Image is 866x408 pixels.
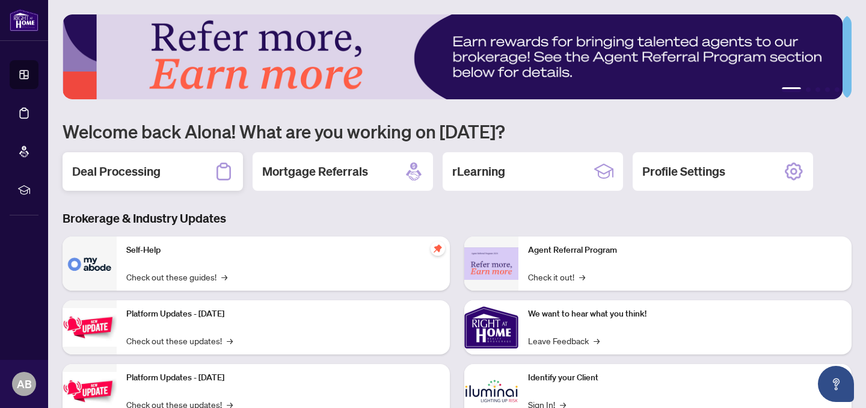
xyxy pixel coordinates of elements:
a: Leave Feedback→ [528,334,600,347]
span: pushpin [431,241,445,256]
h2: rLearning [452,163,505,180]
button: 5 [835,87,840,92]
img: Slide 0 [63,14,843,99]
p: Agent Referral Program [528,244,842,257]
p: Platform Updates - [DATE] [126,371,440,385]
button: 2 [806,87,811,92]
button: Open asap [818,366,854,402]
p: Platform Updates - [DATE] [126,308,440,321]
p: Identify your Client [528,371,842,385]
span: → [579,270,585,283]
a: Check out these guides!→ [126,270,227,283]
img: We want to hear what you think! [464,300,518,354]
a: Check out these updates!→ [126,334,233,347]
h1: Welcome back Alona! What are you working on [DATE]? [63,120,852,143]
p: Self-Help [126,244,440,257]
span: → [221,270,227,283]
button: 4 [825,87,830,92]
img: Platform Updates - July 21, 2025 [63,308,117,346]
h2: Deal Processing [72,163,161,180]
p: We want to hear what you think! [528,308,842,321]
h3: Brokerage & Industry Updates [63,210,852,227]
img: Agent Referral Program [464,247,518,280]
img: logo [10,9,38,31]
span: AB [17,376,32,392]
button: 3 [815,87,820,92]
span: → [227,334,233,347]
button: 1 [782,87,801,92]
span: → [594,334,600,347]
h2: Mortgage Referrals [262,163,368,180]
img: Self-Help [63,236,117,291]
h2: Profile Settings [642,163,725,180]
a: Check it out!→ [528,270,585,283]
